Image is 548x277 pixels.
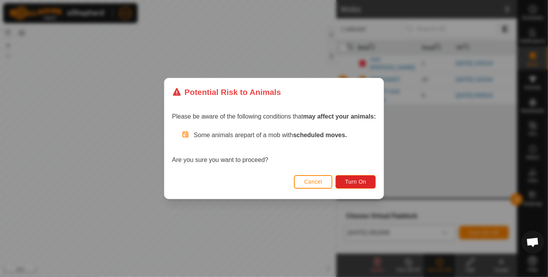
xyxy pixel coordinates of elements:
[194,131,376,140] p: Some animals are
[172,113,376,120] span: Please be aware of the following conditions that
[304,179,322,185] span: Cancel
[303,113,376,120] strong: may affect your animals:
[345,179,366,185] span: Turn On
[521,231,545,254] div: Open chat
[293,132,347,138] strong: scheduled moves.
[244,132,347,138] span: part of a mob with
[294,175,332,189] button: Cancel
[335,175,376,189] button: Turn On
[172,86,281,98] div: Potential Risk to Animals
[172,131,376,165] div: Are you sure you want to proceed?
